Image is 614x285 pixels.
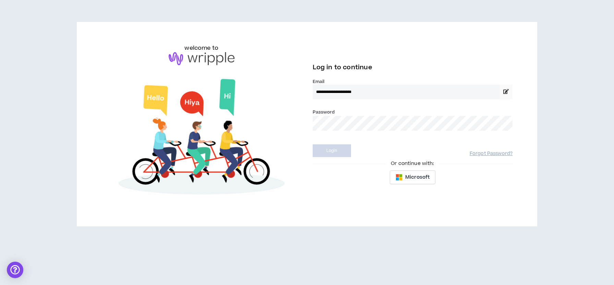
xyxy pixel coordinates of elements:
[313,109,335,115] label: Password
[313,63,372,72] span: Log in to continue
[313,144,351,157] button: Login
[313,79,513,85] label: Email
[405,174,430,181] span: Microsoft
[7,262,23,278] div: Open Intercom Messenger
[386,160,439,167] span: Or continue with:
[390,170,435,184] button: Microsoft
[169,52,234,65] img: logo-brand.png
[184,44,218,52] h6: welcome to
[470,151,513,157] a: Forgot Password?
[101,72,302,204] img: Welcome to Wripple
